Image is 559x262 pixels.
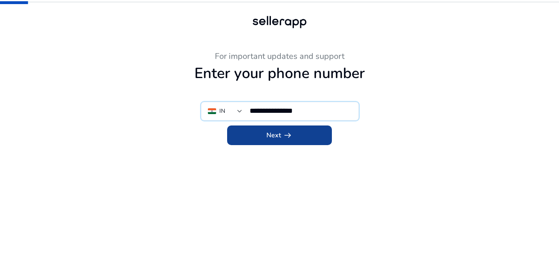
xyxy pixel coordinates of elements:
[54,65,505,82] h1: Enter your phone number
[54,52,505,61] h3: For important updates and support
[283,130,293,140] span: arrow_right_alt
[219,107,225,116] div: IN
[266,130,293,140] span: Next
[227,125,332,145] button: Nextarrow_right_alt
